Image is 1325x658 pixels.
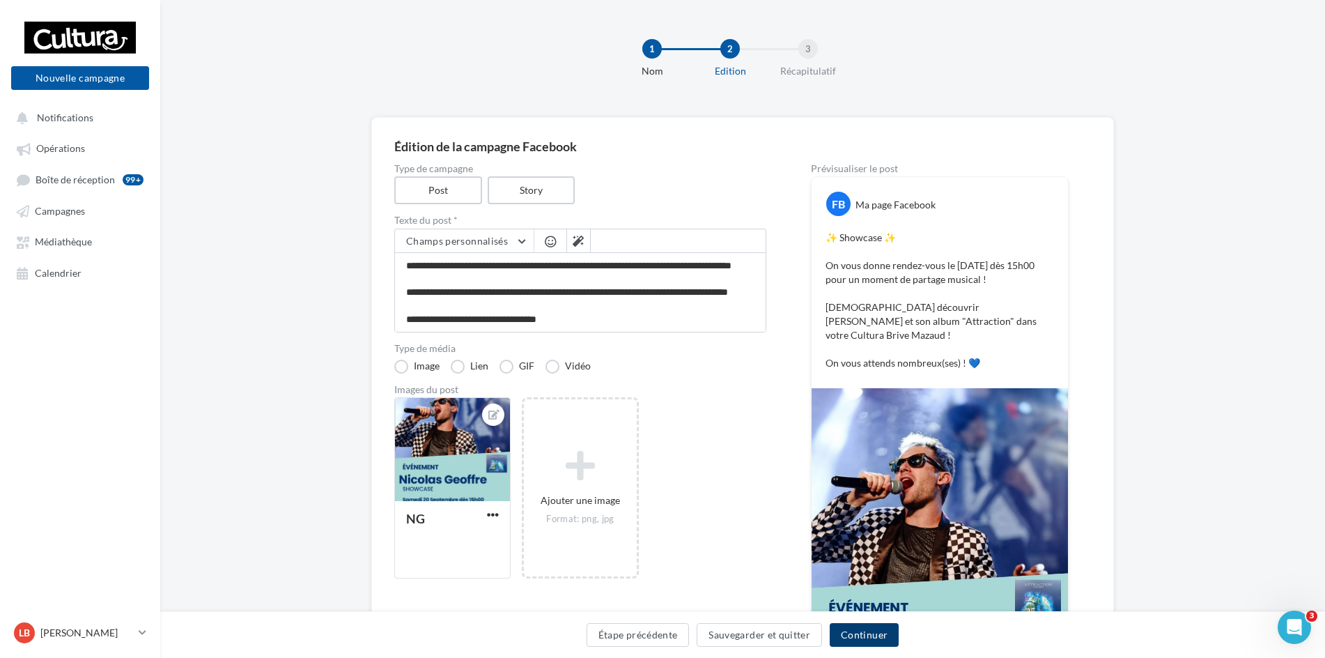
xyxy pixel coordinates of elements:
[830,623,899,647] button: Continuer
[36,174,115,185] span: Boîte de réception
[855,198,936,212] div: Ma page Facebook
[394,385,766,395] div: Images du post
[587,623,690,647] button: Étape précédente
[8,198,152,223] a: Campagnes
[35,267,82,279] span: Calendrier
[394,140,1091,153] div: Édition de la campagne Facebook
[394,215,766,225] label: Texte du post *
[764,64,853,78] div: Récapitulatif
[35,236,92,248] span: Médiathèque
[607,64,697,78] div: Nom
[8,229,152,254] a: Médiathèque
[8,167,152,192] a: Boîte de réception99+
[11,66,149,90] button: Nouvelle campagne
[642,39,662,59] div: 1
[1278,611,1311,644] iframe: Intercom live chat
[697,623,822,647] button: Sauvegarder et quitter
[811,164,1069,174] div: Prévisualiser le post
[8,135,152,160] a: Opérations
[36,143,85,155] span: Opérations
[488,176,575,204] label: Story
[11,620,149,646] a: LB [PERSON_NAME]
[37,112,93,123] span: Notifications
[406,511,425,526] div: NG
[1306,611,1317,622] span: 3
[826,231,1054,370] p: ✨ Showcase ✨ On vous donne rendez-vous le [DATE] dès 15h00 pour un moment de partage musical ! [D...
[394,164,766,174] label: Type de campagne
[35,205,85,217] span: Campagnes
[685,64,775,78] div: Edition
[394,176,482,204] label: Post
[394,360,440,374] label: Image
[19,626,30,640] span: LB
[499,360,534,374] label: GIF
[8,105,146,130] button: Notifications
[720,39,740,59] div: 2
[394,344,766,353] label: Type de média
[8,260,152,285] a: Calendrier
[451,360,488,374] label: Lien
[545,360,591,374] label: Vidéo
[826,192,851,216] div: FB
[123,174,144,185] div: 99+
[406,235,508,247] span: Champs personnalisés
[798,39,818,59] div: 3
[40,626,133,640] p: [PERSON_NAME]
[395,229,534,253] button: Champs personnalisés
